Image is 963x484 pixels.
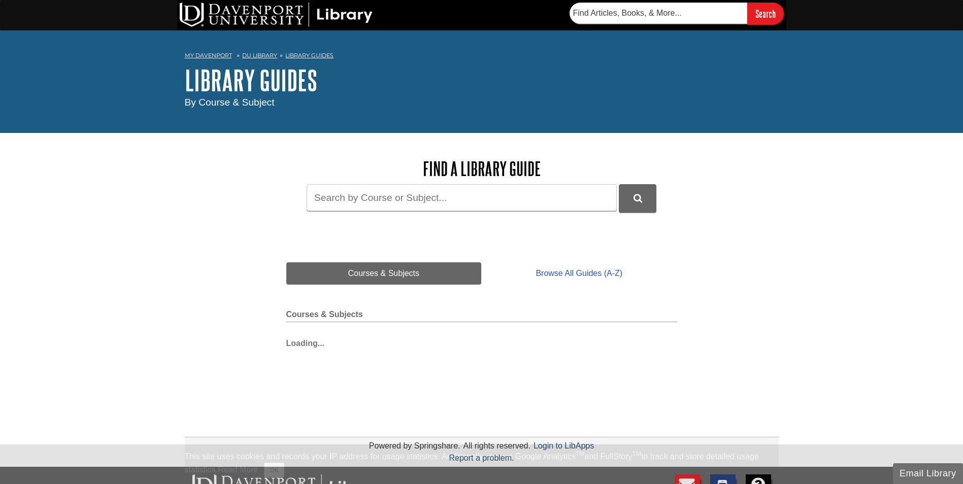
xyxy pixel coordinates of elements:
a: My Davenport [185,51,232,60]
div: Powered by Springshare. [368,441,462,450]
div: All rights reserved. [461,441,532,450]
img: DU Library [180,3,373,27]
h2: Find a Library Guide [286,158,677,179]
a: DU Library [242,52,277,59]
div: Loading... [286,332,677,350]
sup: TM [576,451,584,458]
i: Search Library Guides [634,194,642,203]
a: Browse All Guides (A-Z) [481,262,677,285]
input: Search [747,3,784,24]
form: Searches DU Library's articles, books, and more [570,3,784,24]
nav: breadcrumb [185,49,779,65]
a: Login to LibApps [534,441,594,450]
h2: Courses & Subjects [286,310,677,322]
button: Close [264,463,284,478]
a: Courses & Subjects [286,262,482,285]
input: Find Articles, Books, & More... [570,3,747,24]
button: Email Library [893,463,963,484]
sup: TM [633,451,641,458]
a: Read More [218,465,258,474]
h1: Library Guides [185,65,779,95]
div: By Course & Subject [185,95,779,110]
a: Library Guides [285,52,334,59]
input: Search by Course or Subject... [307,184,617,211]
div: This site uses cookies and records your IP address for usage statistics. Additionally, we use Goo... [185,451,779,478]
